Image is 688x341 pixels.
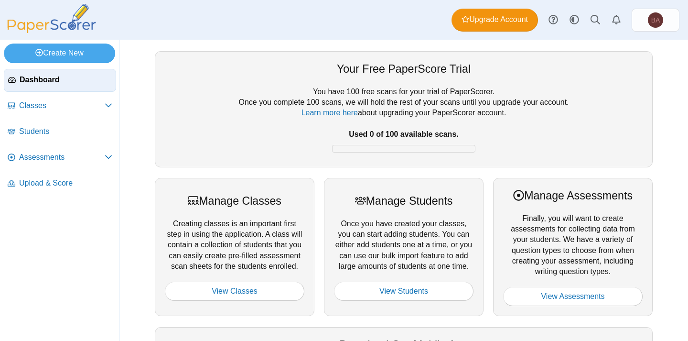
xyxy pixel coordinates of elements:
[462,14,528,25] span: Upgrade Account
[493,178,653,316] div: Finally, you will want to create assessments for collecting data from your students. We have a va...
[4,121,116,143] a: Students
[20,75,112,85] span: Dashboard
[503,188,643,203] div: Manage Assessments
[648,12,663,28] span: Brent Adams
[19,178,112,188] span: Upload & Score
[4,95,116,118] a: Classes
[503,287,643,306] a: View Assessments
[165,87,643,157] div: You have 100 free scans for your trial of PaperScorer. Once you complete 100 scans, we will hold ...
[651,17,660,23] span: Brent Adams
[606,10,627,31] a: Alerts
[301,109,358,117] a: Learn more here
[155,178,314,316] div: Creating classes is an important first step in using the application. A class will contain a coll...
[165,61,643,77] div: Your Free PaperScore Trial
[165,282,304,301] a: View Classes
[632,9,679,32] a: Brent Adams
[324,178,484,316] div: Once you have created your classes, you can start adding students. You can either add students on...
[19,100,105,111] span: Classes
[165,193,304,209] div: Manage Classes
[334,193,473,209] div: Manage Students
[4,69,116,92] a: Dashboard
[451,9,538,32] a: Upgrade Account
[349,130,458,138] b: Used 0 of 100 available scans.
[4,146,116,169] a: Assessments
[4,4,99,33] img: PaperScorer
[19,126,112,137] span: Students
[4,44,115,63] a: Create New
[19,152,105,163] span: Assessments
[334,282,473,301] a: View Students
[4,26,99,34] a: PaperScorer
[4,172,116,195] a: Upload & Score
